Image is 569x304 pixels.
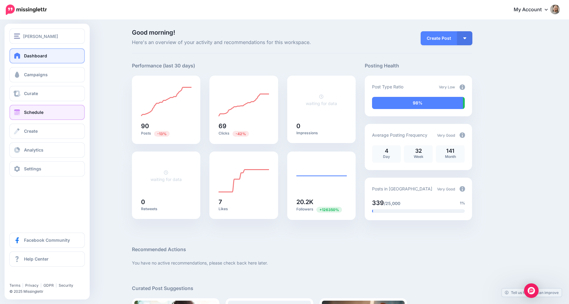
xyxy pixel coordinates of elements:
span: Previous period: 103 [154,131,170,137]
img: info-circle-grey.png [460,84,465,90]
span: [PERSON_NAME] [23,33,58,40]
img: info-circle-grey.png [460,132,465,138]
a: waiting for data [150,170,182,182]
a: GDPR [43,283,54,288]
p: 141 [439,148,462,154]
h5: 0 [141,199,191,205]
span: Month [445,154,456,159]
a: Settings [9,161,85,176]
img: info-circle-grey.png [460,186,465,192]
span: Previous period: 16 [316,207,342,213]
li: © 2025 Missinglettr [9,289,89,295]
p: Clicks [219,131,269,136]
a: waiting for data [306,94,337,106]
span: Curate [24,91,38,96]
span: Campaigns [24,72,48,77]
span: Settings [24,166,41,171]
span: Facebook Community [24,237,70,243]
img: Missinglettr [6,5,47,15]
h5: Performance (last 30 days) [132,62,195,70]
h5: 0 [296,123,347,129]
a: Create Post [421,31,457,45]
h5: 90 [141,123,191,129]
span: Week [414,154,423,159]
span: | [22,283,23,288]
a: Help Center [9,251,85,267]
p: Average Posting Frequency [372,132,427,138]
p: Impressions [296,131,347,135]
span: Create [24,128,38,134]
span: | [56,283,57,288]
span: Dashboard [24,53,47,58]
h5: 69 [219,123,269,129]
span: 339 [372,199,384,207]
div: 2% of your posts in the last 30 days were manually created (i.e. were not from Drip Campaigns or ... [463,97,465,109]
span: Very Low [439,85,455,89]
a: Tell us how we can improve [502,289,562,297]
h5: 20.2K [296,199,347,205]
a: Terms [9,283,20,288]
p: Retweets [141,207,191,211]
a: Curate [9,86,85,101]
span: /25,000 [384,201,400,206]
a: Facebook Community [9,233,85,248]
div: 1% of your posts in the last 30 days have been from Drip Campaigns [372,209,373,213]
span: Good morning! [132,29,175,36]
p: 4 [375,148,398,154]
img: menu.png [14,33,20,39]
a: Create [9,124,85,139]
span: Analytics [24,147,43,152]
p: Posts [141,131,191,136]
a: Analytics [9,142,85,158]
span: Very Good [437,187,455,191]
p: You have no active recommendations, please check back here later. [132,259,472,266]
a: Privacy [25,283,39,288]
p: Likes [219,207,269,211]
a: Campaigns [9,67,85,82]
span: Schedule [24,110,43,115]
span: Very Good [437,133,455,138]
span: 1% [460,200,465,206]
p: Post Type Ratio [372,83,403,90]
span: Help Center [24,256,49,261]
a: Schedule [9,105,85,120]
h5: 7 [219,199,269,205]
a: My Account [508,2,560,17]
a: Security [59,283,73,288]
div: Open Intercom Messenger [524,283,539,298]
span: Here's an overview of your activity and recommendations for this workspace. [132,39,356,46]
div: 98% of your posts in the last 30 days have been from Drip Campaigns [372,97,463,109]
span: Previous period: 118 [233,131,249,137]
h5: Recommended Actions [132,246,472,253]
iframe: Twitter Follow Button [9,274,57,280]
p: Followers [296,207,347,212]
a: Dashboard [9,48,85,63]
button: [PERSON_NAME] [9,29,85,44]
p: Posts in [GEOGRAPHIC_DATA] [372,185,432,192]
span: | [40,283,42,288]
img: arrow-down-white.png [463,37,466,39]
span: Day [383,154,390,159]
p: 32 [407,148,430,154]
h5: Posting Health [365,62,472,70]
h5: Curated Post Suggestions [132,285,472,292]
